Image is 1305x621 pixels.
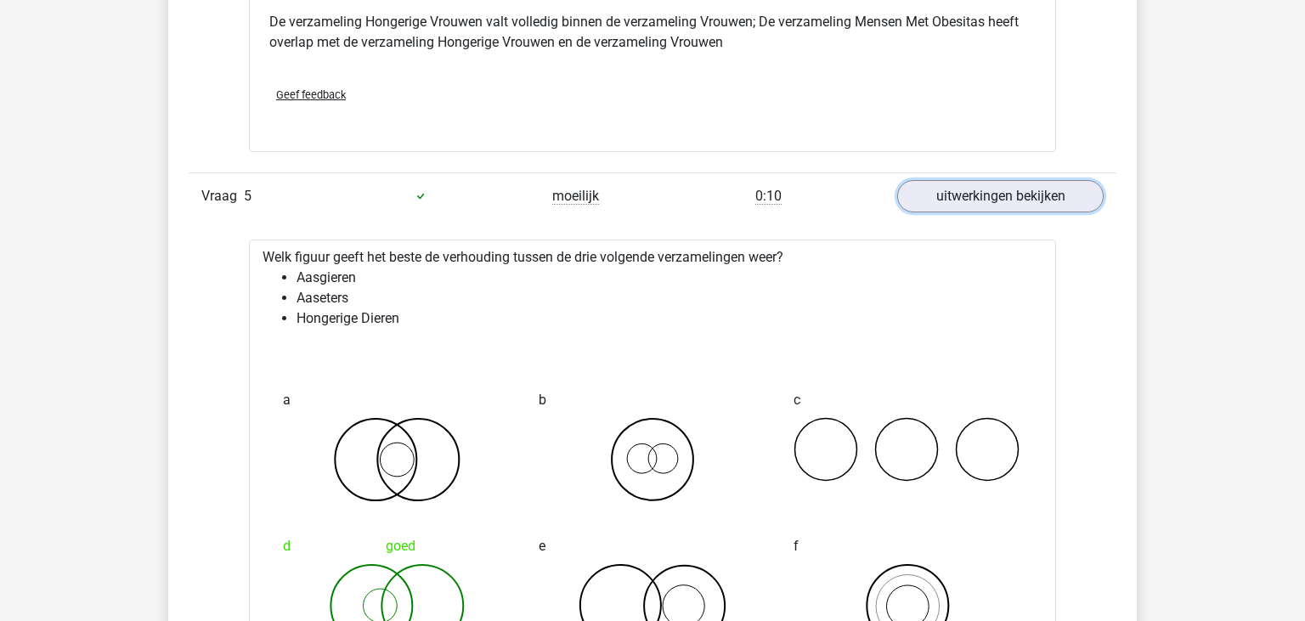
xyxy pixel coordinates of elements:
span: c [794,383,800,417]
div: goed [283,529,511,563]
li: Hongerige Dieren [297,308,1042,329]
span: e [539,529,545,563]
p: De verzameling Hongerige Vrouwen valt volledig binnen de verzameling Vrouwen; De verzameling Mens... [269,12,1036,53]
span: a [283,383,291,417]
span: moeilijk [552,188,599,205]
span: Geef feedback [276,88,346,101]
span: d [283,529,291,563]
span: 5 [244,188,251,204]
li: Aasgieren [297,268,1042,288]
li: Aaseters [297,288,1042,308]
span: Vraag [201,186,244,206]
a: uitwerkingen bekijken [897,180,1104,212]
span: 0:10 [755,188,782,205]
span: f [794,529,799,563]
span: b [539,383,546,417]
